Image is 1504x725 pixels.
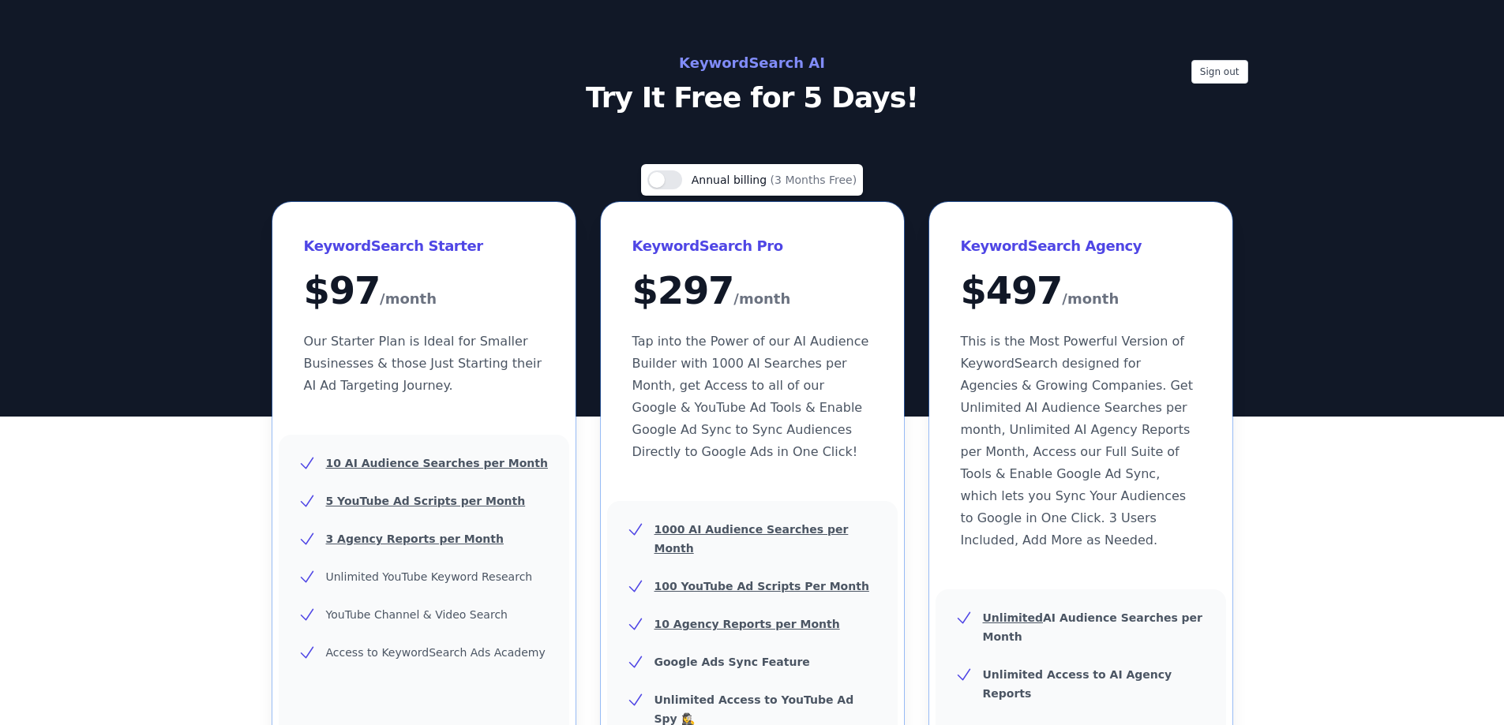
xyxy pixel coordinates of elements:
b: Google Ads Sync Feature [654,656,810,668]
span: Our Starter Plan is Ideal for Smaller Businesses & those Just Starting their AI Ad Targeting Jour... [304,334,542,393]
u: Unlimited [983,611,1044,624]
span: /month [733,286,790,312]
span: (3 Months Free) [771,174,857,186]
u: 100 YouTube Ad Scripts Per Month [654,580,869,592]
span: /month [1062,286,1119,312]
u: 3 Agency Reports per Month [326,533,504,545]
span: YouTube Channel & Video Search [326,608,508,621]
span: This is the Most Powerful Version of KeywordSearch designed for Agencies & Growing Companies. Get... [961,334,1193,547]
h3: KeywordSearch Agency [961,234,1201,259]
div: $ 497 [961,271,1201,312]
div: $ 97 [304,271,544,312]
span: Unlimited YouTube Keyword Research [326,570,533,583]
h3: KeywordSearch Pro [632,234,872,259]
h2: KeywordSearch AI [399,50,1106,76]
b: AI Audience Searches per Month [983,611,1203,643]
div: $ 297 [632,271,872,312]
span: Access to KeywordSearch Ads Academy [326,646,546,659]
u: 10 Agency Reports per Month [654,618,840,630]
span: Tap into the Power of our AI Audience Builder with 1000 AI Searches per Month, get Access to all ... [632,334,869,459]
span: /month [380,286,437,312]
b: Unlimited Access to AI Agency Reports [983,668,1172,700]
u: 10 AI Audience Searches per Month [326,457,548,469]
u: 5 YouTube Ad Scripts per Month [326,495,526,507]
b: Unlimited Access to YouTube Ad Spy 🕵️‍♀️ [654,693,854,725]
p: Try It Free for 5 Days! [399,82,1106,114]
h3: KeywordSearch Starter [304,234,544,259]
u: 1000 AI Audience Searches per Month [654,523,849,555]
span: Annual billing [692,174,771,186]
button: Sign out [1191,60,1248,84]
